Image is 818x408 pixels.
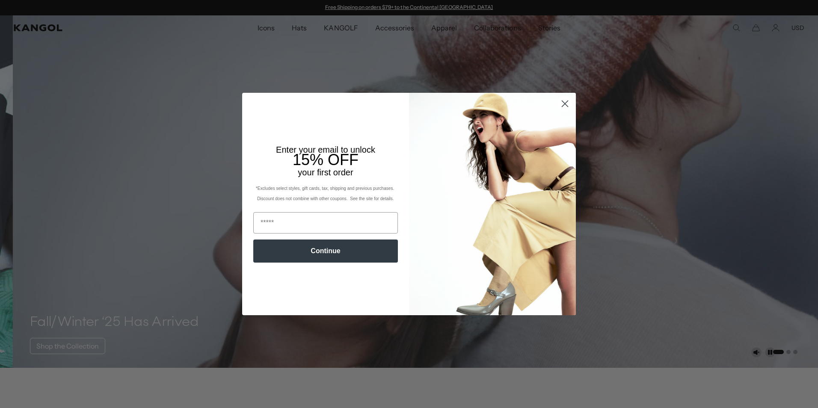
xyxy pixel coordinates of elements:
[298,168,353,177] span: your first order
[409,93,576,315] img: 93be19ad-e773-4382-80b9-c9d740c9197f.jpeg
[293,151,359,169] span: 15% OFF
[253,239,398,263] button: Continue
[253,212,398,234] input: Email
[256,186,395,201] span: *Excludes select styles, gift cards, tax, shipping and previous purchases. Discount does not comb...
[276,145,375,154] span: Enter your email to unlock
[557,96,572,111] button: Close dialog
